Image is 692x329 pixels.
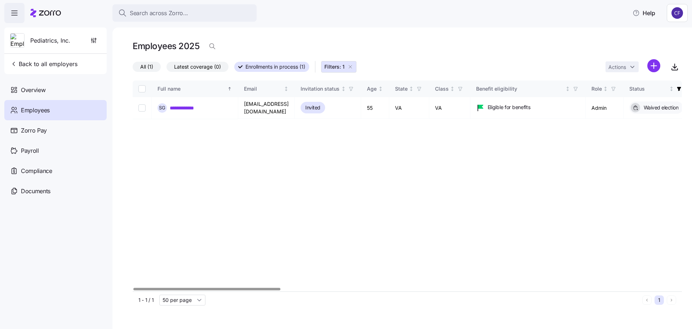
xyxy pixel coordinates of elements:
div: Role [591,85,602,93]
a: Documents [4,181,107,201]
img: Employer logo [10,34,24,48]
span: Employees [21,106,50,115]
div: Not sorted [450,86,455,91]
span: Pediatrics, Inc. [30,36,70,45]
button: Actions [605,61,639,72]
div: Email [244,85,283,93]
th: EmailNot sorted [238,81,295,97]
span: Zorro Pay [21,126,47,135]
div: Status [629,85,668,93]
span: Documents [21,187,50,196]
th: StatusNot sorted [624,81,689,97]
button: Previous page [642,295,652,305]
span: Actions [608,65,626,70]
div: Class [435,85,449,93]
svg: add icon [647,59,660,72]
div: Not sorted [565,86,570,91]
button: Help [627,6,661,20]
a: Employees [4,100,107,120]
div: State [395,85,408,93]
span: Latest coverage (0) [174,62,221,72]
div: Not sorted [284,86,289,91]
th: AgeNot sorted [361,81,389,97]
span: Enrollments in process (1) [245,62,305,72]
th: Invitation statusNot sorted [295,81,361,97]
span: Invited [305,103,320,112]
h1: Employees 2025 [133,40,199,52]
a: Zorro Pay [4,120,107,140]
span: Eligible for benefits [488,104,531,111]
span: All (1) [140,62,153,72]
span: S G [159,105,165,110]
th: Benefit eligibilityNot sorted [470,81,586,97]
th: ClassNot sorted [429,81,470,97]
button: 1 [655,295,664,305]
th: Full nameSorted ascending [152,81,238,97]
a: Payroll [4,140,107,161]
a: Compliance [4,161,107,181]
td: [EMAIL_ADDRESS][DOMAIN_NAME] [238,97,295,119]
span: 1 - 1 / 1 [138,296,154,304]
div: Age [367,85,377,93]
span: Overview [21,86,45,95]
div: Not sorted [341,86,346,91]
span: Search across Zorro... [130,9,188,18]
span: Compliance [21,166,52,176]
input: Select record 1 [138,104,146,111]
div: Not sorted [378,86,383,91]
button: Back to all employers [7,57,80,71]
div: Benefit eligibility [476,85,564,93]
th: RoleNot sorted [586,81,624,97]
img: 7d4a9558da78dc7654dde66b79f71a2e [671,7,683,19]
span: Waived election [642,104,679,111]
div: Full name [158,85,226,93]
div: Sorted ascending [227,86,232,91]
td: VA [429,97,470,119]
div: Not sorted [603,86,608,91]
span: Payroll [21,146,39,155]
th: StateNot sorted [389,81,429,97]
a: Overview [4,80,107,100]
span: Help [633,9,655,17]
div: Invitation status [301,85,340,93]
td: VA [389,97,429,119]
button: Search across Zorro... [112,4,257,22]
span: Back to all employers [10,60,77,68]
td: Admin [586,97,624,119]
input: Select all records [138,85,146,92]
td: 55 [361,97,389,119]
div: Not sorted [669,86,674,91]
button: Next page [667,295,676,305]
button: Filters: 1 [321,61,356,73]
div: Not sorted [409,86,414,91]
span: Filters: 1 [324,63,345,70]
